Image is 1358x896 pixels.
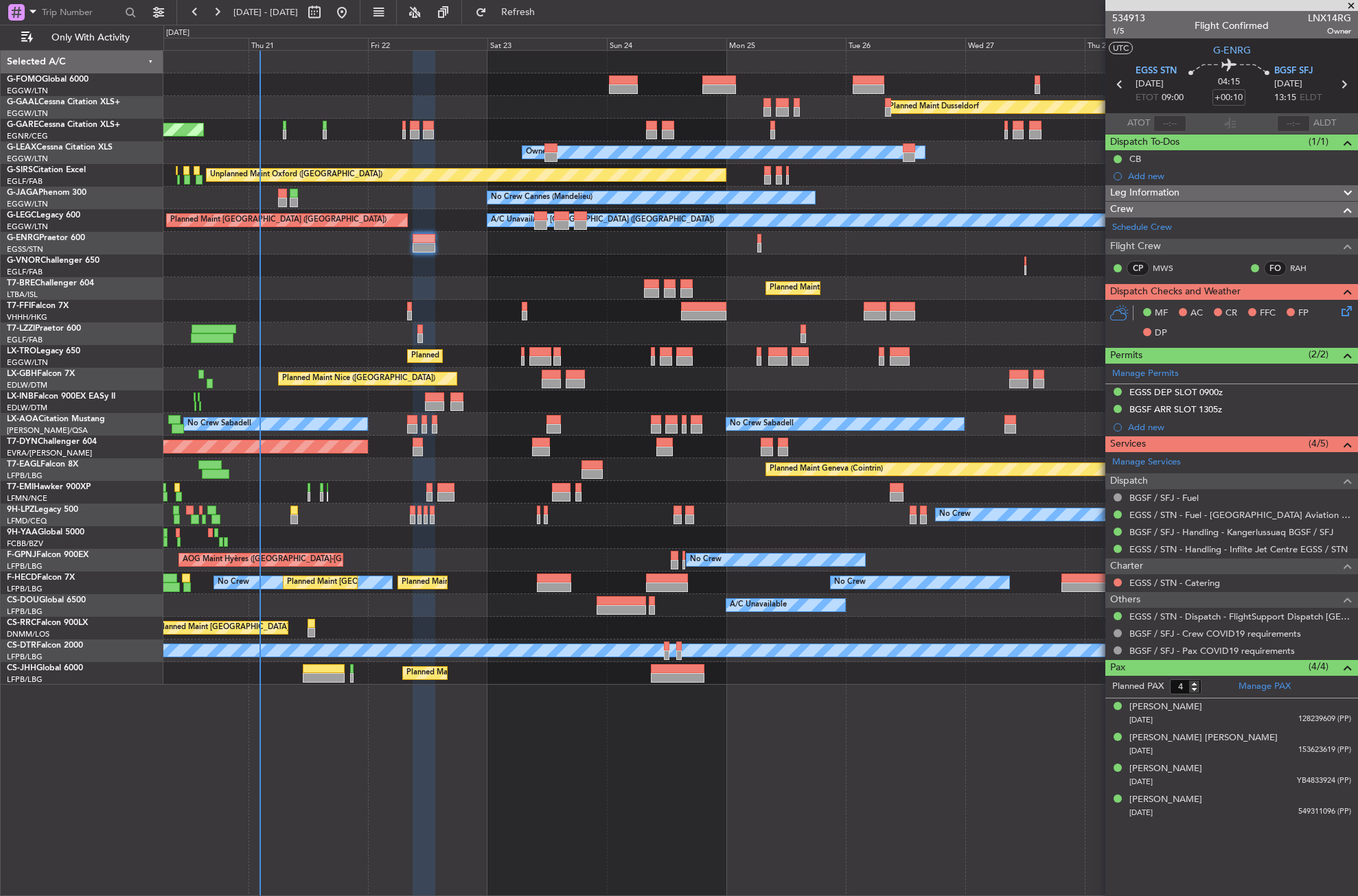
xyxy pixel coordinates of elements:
[1155,307,1168,320] span: MF
[1129,715,1153,725] span: [DATE]
[282,368,435,389] div: Planned Maint Nice ([GEOGRAPHIC_DATA])
[939,504,971,525] div: No Crew
[166,27,189,39] div: [DATE]
[7,584,43,594] a: LFPB/LBG
[1110,592,1140,608] span: Others
[7,234,85,242] a: G-ENRGPraetor 600
[7,154,48,164] a: EGGW/LTN
[7,211,80,220] a: G-LEGCLegacy 600
[7,279,94,287] a: T7-BREChallenger 604
[7,528,38,537] span: 9H-YAA
[1155,327,1167,340] span: DP
[406,663,623,683] div: Planned Maint [GEOGRAPHIC_DATA] ([GEOGRAPHIC_DATA])
[7,506,78,514] a: 9H-LPZLegacy 500
[846,38,965,50] div: Tue 26
[15,27,149,49] button: Only With Activity
[233,6,298,19] span: [DATE] - [DATE]
[368,38,487,50] div: Fri 22
[1110,558,1143,574] span: Charter
[1129,611,1351,622] a: EGSS / STN - Dispatch - FlightSupport Dispatch [GEOGRAPHIC_DATA]
[1129,543,1348,555] a: EGSS / STN - Handling - Inflite Jet Centre EGSS / STN
[1128,170,1351,182] div: Add new
[7,279,35,287] span: T7-BRE
[7,199,48,209] a: EGGW/LTN
[526,142,549,163] div: Owner
[7,448,92,458] a: EVRA/[PERSON_NAME]
[7,551,89,559] a: F-GPNJFalcon 900EX
[1309,436,1328,451] span: (4/5)
[7,370,75,378] a: LX-GBHFalcon 7X
[7,664,83,672] a: CS-JHHGlobal 6000
[7,392,115,401] a: LX-INBFalcon 900EX EASy II
[7,415,105,423] a: LX-AOACitation Mustang
[158,617,374,638] div: Planned Maint [GEOGRAPHIC_DATA] ([GEOGRAPHIC_DATA])
[469,1,551,23] button: Refresh
[607,38,726,50] div: Sun 24
[7,483,91,491] a: T7-EMIHawker 900XP
[1112,25,1145,37] span: 1/5
[1110,239,1161,255] span: Flight Crew
[1129,526,1333,538] a: BGSF / SFJ - Handling - Kangerlussuaq BGSF / SFJ
[7,86,48,96] a: EGGW/LTN
[7,370,37,378] span: LX-GBH
[287,572,503,593] div: Planned Maint [GEOGRAPHIC_DATA] ([GEOGRAPHIC_DATA])
[1110,134,1179,150] span: Dispatch To-Dos
[7,483,34,491] span: T7-EMI
[1239,680,1291,694] a: Manage PAX
[7,257,41,265] span: G-VNOR
[1290,262,1321,274] a: RAH
[487,38,607,50] div: Sat 23
[7,606,43,617] a: LFPB/LBG
[1190,307,1203,320] span: AC
[1274,91,1296,105] span: 13:15
[1129,777,1153,787] span: [DATE]
[7,506,34,514] span: 9H-LPZ
[726,38,846,50] div: Mon 25
[7,267,43,277] a: EGLF/FAB
[1300,91,1322,105] span: ELDT
[1129,403,1222,415] div: BGSF ARR SLOT 1305z
[7,641,83,650] a: CS-DTRFalcon 2000
[1127,261,1149,276] div: CP
[1264,261,1287,276] div: FO
[7,244,43,255] a: EGSS/STN
[7,189,87,197] a: G-JAGAPhenom 300
[1274,78,1302,91] span: [DATE]
[1109,42,1133,54] button: UTC
[7,438,97,446] a: T7-DYNChallenger 604
[402,572,618,593] div: Planned Maint [GEOGRAPHIC_DATA] ([GEOGRAPHIC_DATA])
[183,550,415,570] div: AOG Maint Hyères ([GEOGRAPHIC_DATA]-[GEOGRAPHIC_DATA])
[1129,807,1153,818] span: [DATE]
[7,574,75,582] a: F-HECDFalcon 7X
[7,460,41,469] span: T7-EAGL
[730,595,787,615] div: A/C Unavailable
[1112,456,1181,469] a: Manage Services
[1308,25,1351,37] span: Owner
[129,38,249,50] div: Wed 20
[7,98,38,106] span: G-GAAL
[7,257,100,265] a: G-VNORChallenger 650
[7,561,43,571] a: LFPB/LBG
[1127,117,1150,130] span: ATOT
[7,302,31,310] span: T7-FFI
[7,290,38,300] a: LTBA/ISL
[7,121,120,129] a: G-GARECessna Citation XLS+
[1110,473,1148,489] span: Dispatch
[1195,19,1269,33] div: Flight Confirmed
[1162,91,1184,105] span: 09:00
[1297,775,1351,787] span: YB4833924 (PP)
[7,460,78,469] a: T7-EAGLFalcon 8X
[1136,64,1177,78] span: EGSS STN
[1112,221,1172,235] a: Schedule Crew
[1110,660,1125,676] span: Pax
[1225,307,1237,320] span: CR
[7,143,36,152] span: G-LEAX
[1110,202,1133,217] span: Crew
[7,539,43,549] a: FCBB/BZV
[7,222,48,232] a: EGGW/LTN
[7,528,84,537] a: 9H-YAAGlobal 5000
[1129,746,1153,756] span: [DATE]
[7,403,47,413] a: EDLW/DTM
[7,347,36,355] span: LX-TRO
[7,652,43,662] a: LFPB/LBG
